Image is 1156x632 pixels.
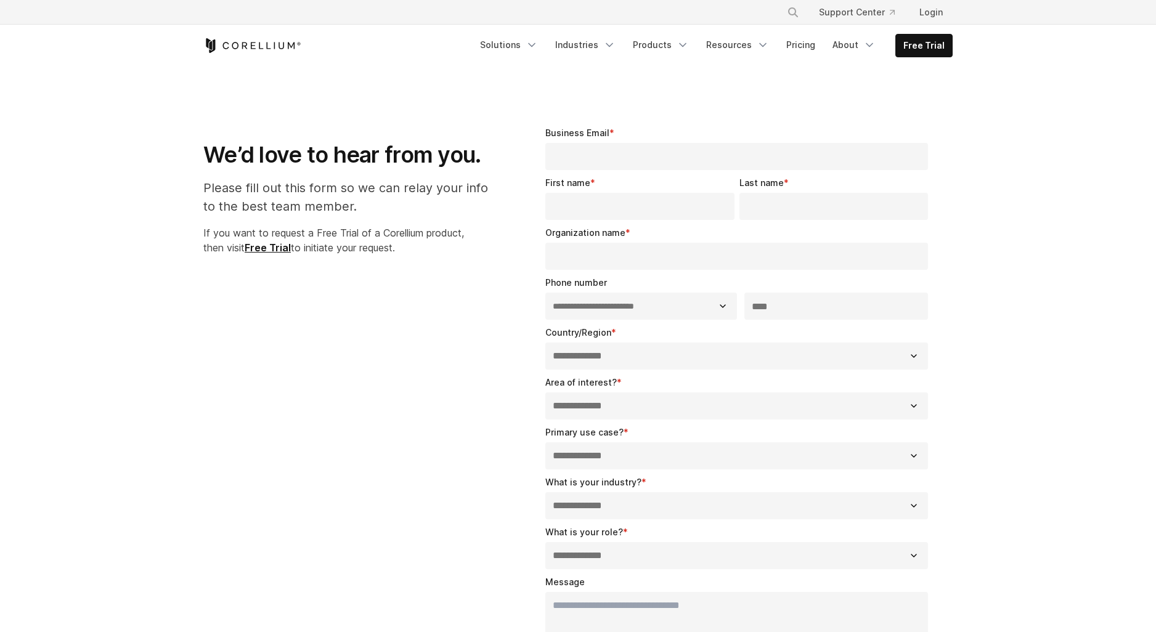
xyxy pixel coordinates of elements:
span: What is your industry? [545,477,641,487]
span: Country/Region [545,327,611,338]
a: Support Center [809,1,905,23]
a: Free Trial [896,34,952,57]
a: Corellium Home [203,38,301,53]
span: Primary use case? [545,427,624,437]
p: If you want to request a Free Trial of a Corellium product, then visit to initiate your request. [203,225,501,255]
p: Please fill out this form so we can relay your info to the best team member. [203,179,501,216]
a: Solutions [473,34,545,56]
a: Products [625,34,696,56]
div: Navigation Menu [473,34,953,57]
div: Navigation Menu [772,1,953,23]
span: What is your role? [545,527,623,537]
a: Pricing [779,34,823,56]
span: Last name [739,177,784,188]
span: Organization name [545,227,625,238]
a: Free Trial [245,241,291,254]
button: Search [782,1,804,23]
span: Business Email [545,128,609,138]
a: Industries [548,34,623,56]
span: Phone number [545,277,607,288]
a: Resources [699,34,776,56]
a: Login [910,1,953,23]
span: First name [545,177,590,188]
span: Area of interest? [545,377,617,387]
a: About [825,34,883,56]
h1: We’d love to hear from you. [203,141,501,169]
span: Message [545,577,585,587]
